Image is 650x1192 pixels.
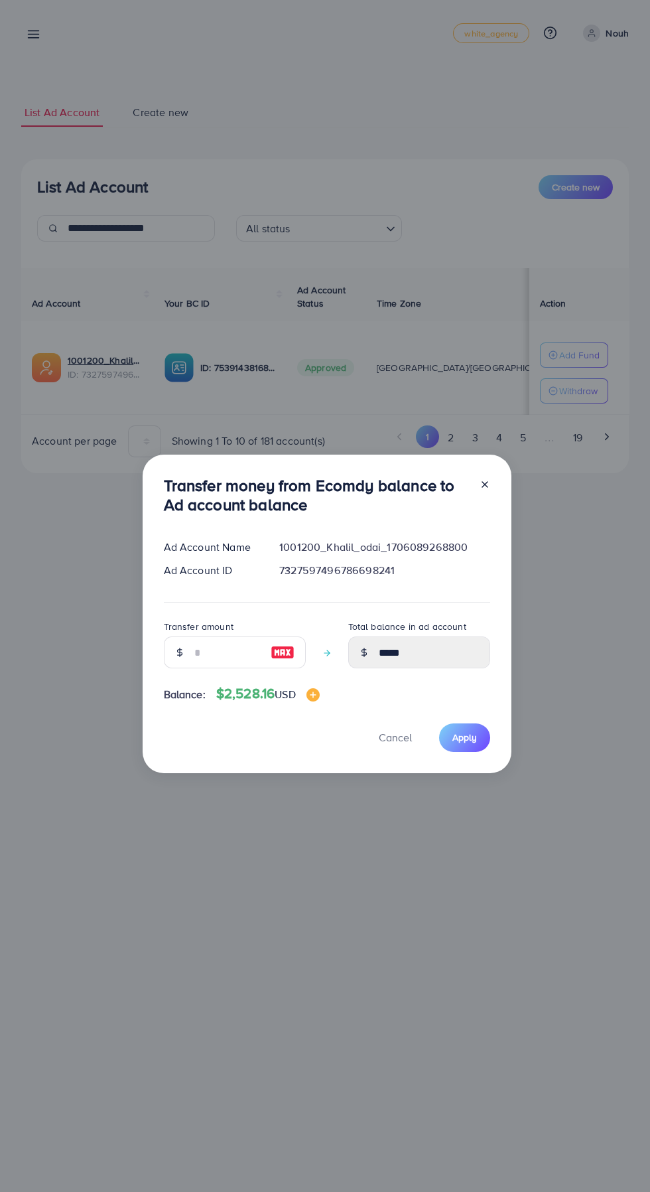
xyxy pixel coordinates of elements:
span: USD [275,687,295,702]
label: Total balance in ad account [348,620,466,633]
button: Apply [439,723,490,752]
label: Transfer amount [164,620,233,633]
img: image [271,644,294,660]
div: Ad Account Name [153,540,269,555]
span: Apply [452,731,477,744]
div: 7327597496786698241 [269,563,500,578]
h3: Transfer money from Ecomdy balance to Ad account balance [164,476,469,514]
img: image [306,688,320,702]
div: 1001200_Khalil_odai_1706089268800 [269,540,500,555]
h4: $2,528.16 [216,686,320,702]
div: Ad Account ID [153,563,269,578]
span: Cancel [379,730,412,745]
span: Balance: [164,687,206,702]
button: Cancel [362,723,428,752]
